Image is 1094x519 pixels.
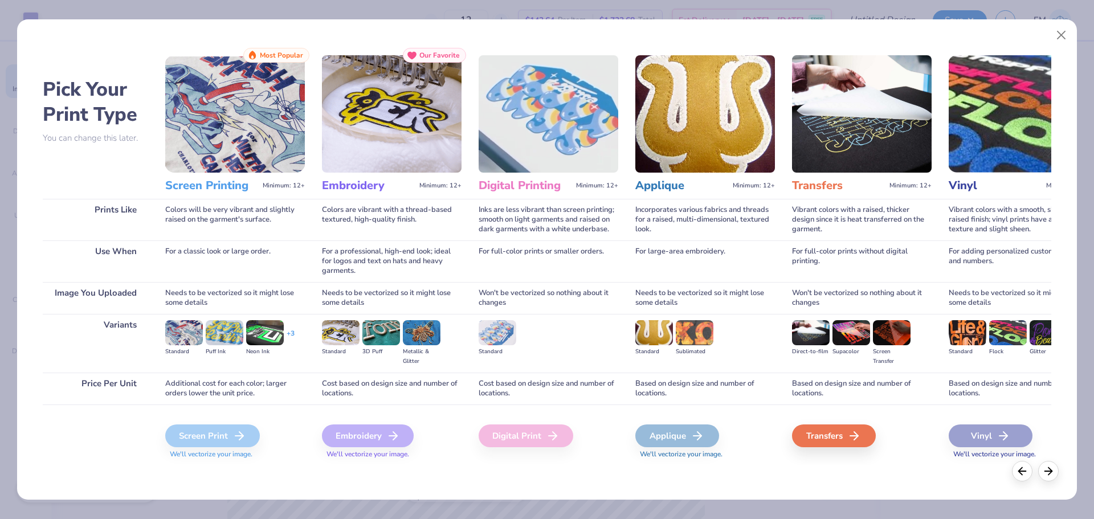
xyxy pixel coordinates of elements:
[635,449,775,459] span: We'll vectorize your image.
[676,320,713,345] img: Sublimated
[322,240,462,282] div: For a professional, high-end look; ideal for logos and text on hats and heavy garments.
[792,240,932,282] div: For full-color prints without digital printing.
[165,424,260,447] div: Screen Print
[792,347,830,357] div: Direct-to-film
[792,373,932,404] div: Based on design size and number of locations.
[949,178,1042,193] h3: Vinyl
[949,282,1088,314] div: Needs to be vectorized so it might lose some details
[989,347,1027,357] div: Flock
[576,182,618,190] span: Minimum: 12+
[479,347,516,357] div: Standard
[479,240,618,282] div: For full-color prints or smaller orders.
[43,373,148,404] div: Price Per Unit
[832,320,870,345] img: Supacolor
[362,320,400,345] img: 3D Puff
[949,199,1088,240] div: Vibrant colors with a smooth, slightly raised finish; vinyl prints have a consistent texture and ...
[165,282,305,314] div: Needs to be vectorized so it might lose some details
[322,199,462,240] div: Colors are vibrant with a thread-based textured, high-quality finish.
[792,199,932,240] div: Vibrant colors with a raised, thicker design since it is heat transferred on the garment.
[165,240,305,282] div: For a classic look or large order.
[419,51,460,59] span: Our Favorite
[322,282,462,314] div: Needs to be vectorized so it might lose some details
[832,347,870,357] div: Supacolor
[889,182,932,190] span: Minimum: 12+
[246,320,284,345] img: Neon Ink
[792,320,830,345] img: Direct-to-film
[43,240,148,282] div: Use When
[733,182,775,190] span: Minimum: 12+
[635,424,719,447] div: Applique
[1051,24,1072,46] button: Close
[322,347,360,357] div: Standard
[949,320,986,345] img: Standard
[635,240,775,282] div: For large-area embroidery.
[322,373,462,404] div: Cost based on design size and number of locations.
[635,373,775,404] div: Based on design size and number of locations.
[419,182,462,190] span: Minimum: 12+
[792,55,932,173] img: Transfers
[479,373,618,404] div: Cost based on design size and number of locations.
[949,424,1032,447] div: Vinyl
[260,51,303,59] span: Most Popular
[792,424,876,447] div: Transfers
[206,347,243,357] div: Puff Ink
[873,347,911,366] div: Screen Transfer
[287,329,295,348] div: + 3
[1030,347,1067,357] div: Glitter
[479,199,618,240] div: Inks are less vibrant than screen printing; smooth on light garments and raised on dark garments ...
[322,320,360,345] img: Standard
[873,320,911,345] img: Screen Transfer
[635,282,775,314] div: Needs to be vectorized so it might lose some details
[949,449,1088,459] span: We'll vectorize your image.
[43,77,148,127] h2: Pick Your Print Type
[322,424,414,447] div: Embroidery
[1046,182,1088,190] span: Minimum: 12+
[949,55,1088,173] img: Vinyl
[635,199,775,240] div: Incorporates various fabrics and threads for a raised, multi-dimensional, textured look.
[165,449,305,459] span: We'll vectorize your image.
[676,347,713,357] div: Sublimated
[792,282,932,314] div: Won't be vectorized so nothing about it changes
[479,282,618,314] div: Won't be vectorized so nothing about it changes
[403,347,440,366] div: Metallic & Glitter
[792,178,885,193] h3: Transfers
[635,178,728,193] h3: Applique
[165,347,203,357] div: Standard
[479,424,573,447] div: Digital Print
[322,178,415,193] h3: Embroidery
[479,320,516,345] img: Standard
[165,178,258,193] h3: Screen Printing
[165,55,305,173] img: Screen Printing
[949,347,986,357] div: Standard
[403,320,440,345] img: Metallic & Glitter
[165,320,203,345] img: Standard
[989,320,1027,345] img: Flock
[949,240,1088,282] div: For adding personalized custom names and numbers.
[43,314,148,373] div: Variants
[949,373,1088,404] div: Based on design size and number of locations.
[1030,320,1067,345] img: Glitter
[322,55,462,173] img: Embroidery
[206,320,243,345] img: Puff Ink
[322,449,462,459] span: We'll vectorize your image.
[43,199,148,240] div: Prints Like
[479,55,618,173] img: Digital Printing
[362,347,400,357] div: 3D Puff
[635,347,673,357] div: Standard
[479,178,572,193] h3: Digital Printing
[635,55,775,173] img: Applique
[43,133,148,143] p: You can change this later.
[165,373,305,404] div: Additional cost for each color; larger orders lower the unit price.
[635,320,673,345] img: Standard
[43,282,148,314] div: Image You Uploaded
[263,182,305,190] span: Minimum: 12+
[246,347,284,357] div: Neon Ink
[165,199,305,240] div: Colors will be very vibrant and slightly raised on the garment's surface.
